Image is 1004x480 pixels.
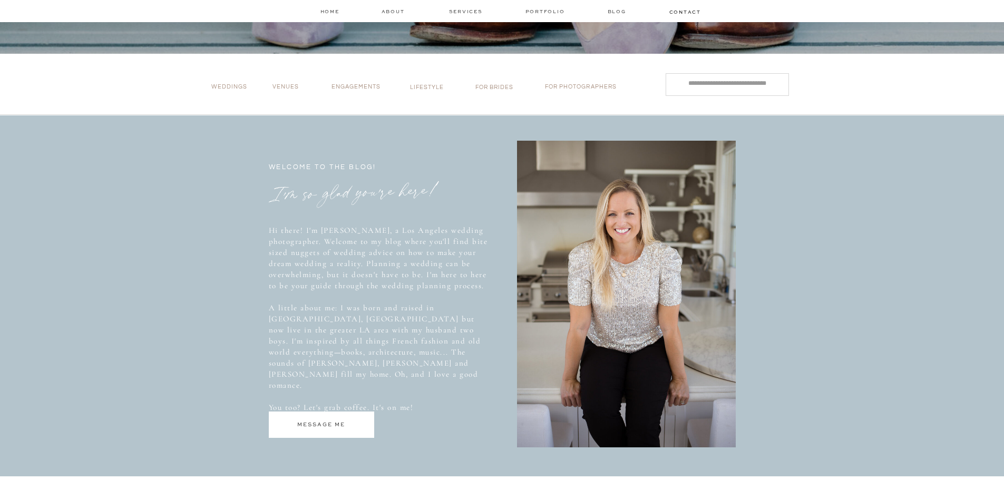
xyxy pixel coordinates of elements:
h2: I'm so glad you're here! [269,179,459,203]
a: lifestyle [410,84,451,95]
a: home [320,8,340,15]
a: about [382,8,408,15]
a: contact [669,8,700,15]
h2: Hi there! I'm [PERSON_NAME], a Los Angeles wedding photographer. Welcome to my blog where you'll ... [269,225,492,389]
a: Engagements [332,83,391,94]
a: message me [269,420,374,429]
a: Weddings [211,83,253,94]
a: VENUES [272,83,315,94]
a: Blog [608,8,629,15]
p: WELCOME TO THE BLOG! [269,161,401,172]
a: for photographers [545,83,625,94]
a: services [449,8,484,15]
a: Portfolio [525,8,567,15]
a: for brides [475,84,517,95]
